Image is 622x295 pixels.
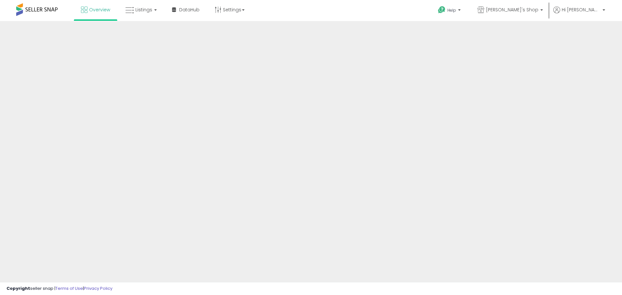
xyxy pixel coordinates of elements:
a: Hi [PERSON_NAME] [553,6,605,21]
span: [PERSON_NAME]'s Shop [486,6,538,13]
a: Privacy Policy [84,285,112,291]
span: Listings [135,6,152,13]
span: DataHub [179,6,200,13]
strong: Copyright [6,285,30,291]
i: Get Help [438,6,446,14]
span: Overview [89,6,110,13]
a: Terms of Use [55,285,83,291]
span: Help [447,7,456,13]
span: Hi [PERSON_NAME] [562,6,601,13]
div: seller snap | | [6,286,112,292]
a: Help [433,1,467,21]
